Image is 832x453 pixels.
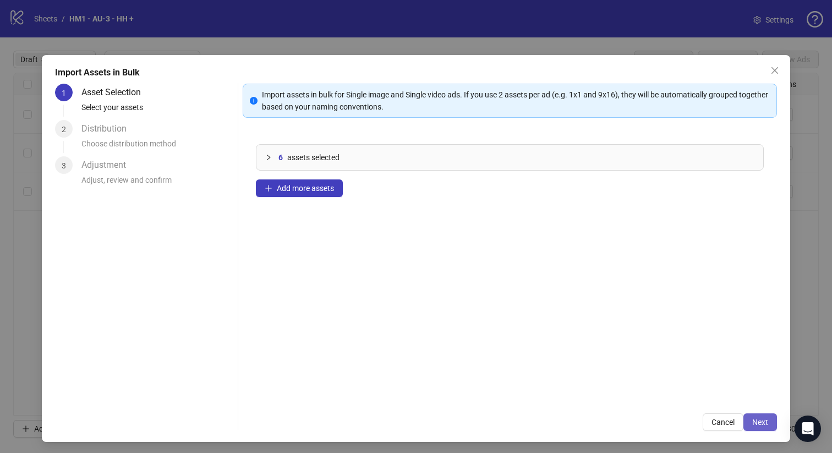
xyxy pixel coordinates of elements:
[711,418,735,427] span: Cancel
[770,66,779,75] span: close
[766,62,784,79] button: Close
[265,184,272,192] span: plus
[743,413,777,431] button: Next
[256,179,343,197] button: Add more assets
[752,418,768,427] span: Next
[265,154,272,161] span: collapsed
[256,145,764,170] div: 6assets selected
[81,120,135,138] div: Distribution
[277,184,334,193] span: Add more assets
[262,89,770,113] div: Import assets in bulk for Single image and Single video ads. If you use 2 assets per ad (e.g. 1x1...
[81,101,233,120] div: Select your assets
[795,416,821,442] div: Open Intercom Messenger
[81,174,233,193] div: Adjust, review and confirm
[62,89,66,97] span: 1
[250,97,258,105] span: info-circle
[81,156,135,174] div: Adjustment
[278,151,283,163] span: 6
[81,138,233,156] div: Choose distribution method
[62,161,66,170] span: 3
[287,151,340,163] span: assets selected
[55,66,778,79] div: Import Assets in Bulk
[81,84,150,101] div: Asset Selection
[703,413,743,431] button: Cancel
[62,125,66,134] span: 2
